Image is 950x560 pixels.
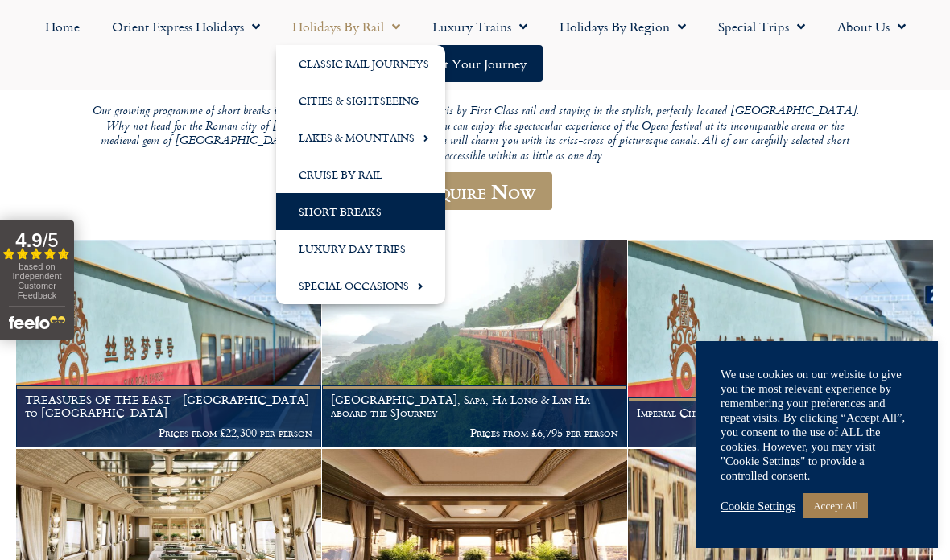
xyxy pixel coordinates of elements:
[628,240,934,448] a: Imperial China - Xi’an to [GEOGRAPHIC_DATA] Prices from £17,900 per person
[331,426,618,439] p: Prices from £6,795 per person
[637,406,924,419] h1: Imperial China - Xi’an to [GEOGRAPHIC_DATA]
[276,119,445,156] a: Lakes & Mountains
[276,230,445,267] a: Luxury Day Trips
[331,393,618,419] h1: [GEOGRAPHIC_DATA], Sapa, Ha Long & Lan Ha aboard the SJourney
[276,267,445,304] a: Special Occasions
[721,367,914,483] div: We use cookies on our website to give you the most relevant experience by remembering your prefer...
[276,8,416,45] a: Holidays by Rail
[96,8,276,45] a: Orient Express Holidays
[543,8,702,45] a: Holidays by Region
[416,8,543,45] a: Luxury Trains
[721,499,795,513] a: Cookie Settings
[89,105,861,165] p: Our growing programme of short breaks includes a holiday to incomparable Paris by First Class rai...
[821,8,922,45] a: About Us
[16,240,322,448] a: TREASURES OF THE EAST - [GEOGRAPHIC_DATA] to [GEOGRAPHIC_DATA] Prices from £22,300 per person
[803,493,868,518] a: Accept All
[8,8,942,82] nav: Menu
[702,8,821,45] a: Special Trips
[322,240,628,448] a: [GEOGRAPHIC_DATA], Sapa, Ha Long & Lan Ha aboard the SJourney Prices from £6,795 per person
[29,8,96,45] a: Home
[25,393,312,419] h1: TREASURES OF THE EAST - [GEOGRAPHIC_DATA] to [GEOGRAPHIC_DATA]
[276,156,445,193] a: Cruise by Rail
[276,45,445,82] a: Classic Rail Journeys
[25,426,312,439] p: Prices from £22,300 per person
[276,193,445,230] a: Short Breaks
[637,426,924,439] p: Prices from £17,900 per person
[276,45,445,304] ul: Holidays by Rail
[399,172,552,210] a: Enquire Now
[407,45,543,82] a: Start your Journey
[276,82,445,119] a: Cities & Sightseeing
